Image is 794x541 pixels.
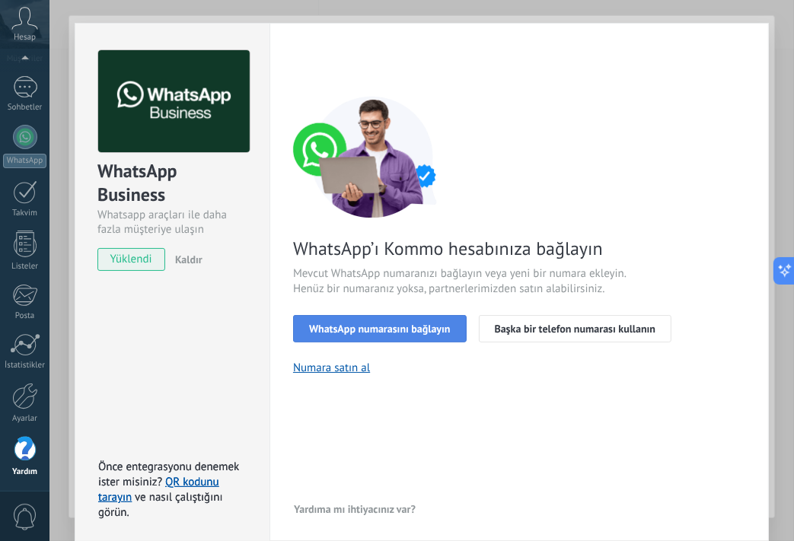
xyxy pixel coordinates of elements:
span: Kaldır [175,253,202,266]
span: Mevcut WhatsApp numaranızı bağlayın veya yeni bir numara ekleyin. Henüz bir numaranız yoksa, part... [293,266,655,297]
div: İstatistikler [3,361,47,371]
div: Ayarlar [3,414,47,424]
img: logo_main.png [98,50,250,153]
span: Hesap [14,33,36,43]
img: connect number [293,96,453,218]
div: Yardım [3,467,47,477]
div: Sohbetler [3,103,47,113]
div: Posta [3,311,47,321]
span: Başka bir telefon numarası kullanın [495,323,656,334]
button: Numara satın al [293,361,370,375]
button: WhatsApp numarasını bağlayın [293,315,467,342]
span: WhatsApp’ı Kommo hesabınıza bağlayın [293,237,655,260]
div: Takvim [3,208,47,218]
span: WhatsApp numarasını bağlayın [309,323,451,334]
span: yüklendi [98,248,164,271]
div: Whatsapp araçları ile daha fazla müşteriye ulaşın [97,208,247,237]
span: Önce entegrasyonu denemek ister misiniz? [98,460,239,489]
span: Yardıma mı ihtiyacınız var? [294,504,416,514]
button: Kaldır [169,248,202,271]
div: Listeler [3,262,47,272]
button: Başka bir telefon numarası kullanın [479,315,672,342]
span: ve nasıl çalıştığını görün. [98,490,222,520]
a: QR kodunu tarayın [98,475,219,504]
div: WhatsApp Business [97,159,247,208]
button: Yardıma mı ihtiyacınız var? [293,498,416,520]
div: WhatsApp [3,154,46,168]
